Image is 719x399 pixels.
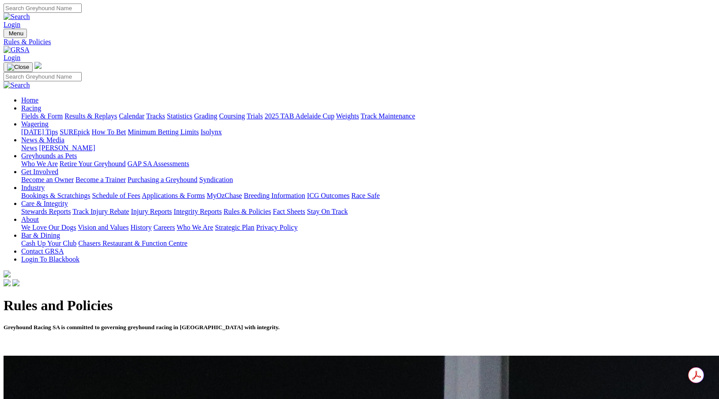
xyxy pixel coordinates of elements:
[21,144,715,152] div: News & Media
[4,29,27,38] button: Toggle navigation
[336,112,359,120] a: Weights
[21,216,39,223] a: About
[21,168,58,175] a: Get Involved
[21,160,715,168] div: Greyhounds as Pets
[34,62,42,69] img: logo-grsa-white.png
[130,224,151,231] a: History
[142,192,205,199] a: Applications & Forms
[76,176,126,183] a: Become a Trainer
[60,160,126,167] a: Retire Your Greyhound
[21,208,715,216] div: Care & Integrity
[4,270,11,277] img: logo-grsa-white.png
[21,96,38,104] a: Home
[21,112,63,120] a: Fields & Form
[174,208,222,215] a: Integrity Reports
[273,208,305,215] a: Fact Sheets
[128,160,189,167] a: GAP SA Assessments
[21,112,715,120] div: Racing
[219,112,245,120] a: Coursing
[21,152,77,160] a: Greyhounds as Pets
[21,232,60,239] a: Bar & Dining
[351,192,379,199] a: Race Safe
[21,239,715,247] div: Bar & Dining
[307,192,349,199] a: ICG Outcomes
[131,208,172,215] a: Injury Reports
[21,104,41,112] a: Racing
[12,279,19,286] img: twitter.svg
[4,13,30,21] img: Search
[4,21,20,28] a: Login
[4,324,715,331] h5: Greyhound Racing SA is committed to governing greyhound racing in [GEOGRAPHIC_DATA] with integrity.
[194,112,217,120] a: Grading
[167,112,193,120] a: Statistics
[244,192,305,199] a: Breeding Information
[39,144,95,152] a: [PERSON_NAME]
[21,239,76,247] a: Cash Up Your Club
[4,72,82,81] input: Search
[4,81,30,89] img: Search
[215,224,254,231] a: Strategic Plan
[21,224,76,231] a: We Love Our Dogs
[128,128,199,136] a: Minimum Betting Limits
[92,192,140,199] a: Schedule of Fees
[21,192,90,199] a: Bookings & Scratchings
[21,176,715,184] div: Get Involved
[199,176,233,183] a: Syndication
[4,46,30,54] img: GRSA
[265,112,334,120] a: 2025 TAB Adelaide Cup
[72,208,129,215] a: Track Injury Rebate
[223,208,271,215] a: Rules & Policies
[4,38,715,46] a: Rules & Policies
[207,192,242,199] a: MyOzChase
[246,112,263,120] a: Trials
[153,224,175,231] a: Careers
[21,184,45,191] a: Industry
[361,112,415,120] a: Track Maintenance
[78,224,129,231] a: Vision and Values
[256,224,298,231] a: Privacy Policy
[21,192,715,200] div: Industry
[4,62,33,72] button: Toggle navigation
[78,239,187,247] a: Chasers Restaurant & Function Centre
[92,128,126,136] a: How To Bet
[4,297,715,314] h1: Rules and Policies
[4,4,82,13] input: Search
[21,247,64,255] a: Contact GRSA
[21,128,58,136] a: [DATE] Tips
[21,200,68,207] a: Care & Integrity
[201,128,222,136] a: Isolynx
[177,224,213,231] a: Who We Are
[21,160,58,167] a: Who We Are
[4,54,20,61] a: Login
[4,279,11,286] img: facebook.svg
[21,224,715,232] div: About
[7,64,29,71] img: Close
[307,208,348,215] a: Stay On Track
[21,208,71,215] a: Stewards Reports
[21,128,715,136] div: Wagering
[64,112,117,120] a: Results & Replays
[21,176,74,183] a: Become an Owner
[9,30,23,37] span: Menu
[21,136,64,144] a: News & Media
[146,112,165,120] a: Tracks
[60,128,90,136] a: SUREpick
[21,120,49,128] a: Wagering
[21,255,79,263] a: Login To Blackbook
[119,112,144,120] a: Calendar
[128,176,197,183] a: Purchasing a Greyhound
[21,144,37,152] a: News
